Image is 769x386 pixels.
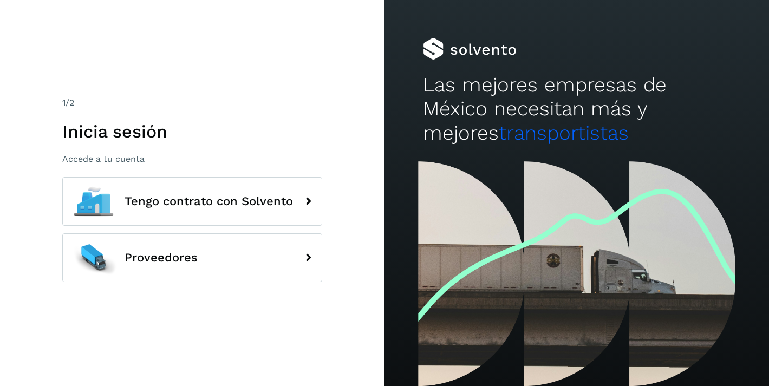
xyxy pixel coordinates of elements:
[62,233,322,282] button: Proveedores
[62,177,322,226] button: Tengo contrato con Solvento
[62,154,322,164] p: Accede a tu cuenta
[62,96,322,109] div: /2
[62,121,322,142] h1: Inicia sesión
[125,195,293,208] span: Tengo contrato con Solvento
[125,251,198,264] span: Proveedores
[423,73,731,145] h2: Las mejores empresas de México necesitan más y mejores
[62,97,66,108] span: 1
[499,121,629,145] span: transportistas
